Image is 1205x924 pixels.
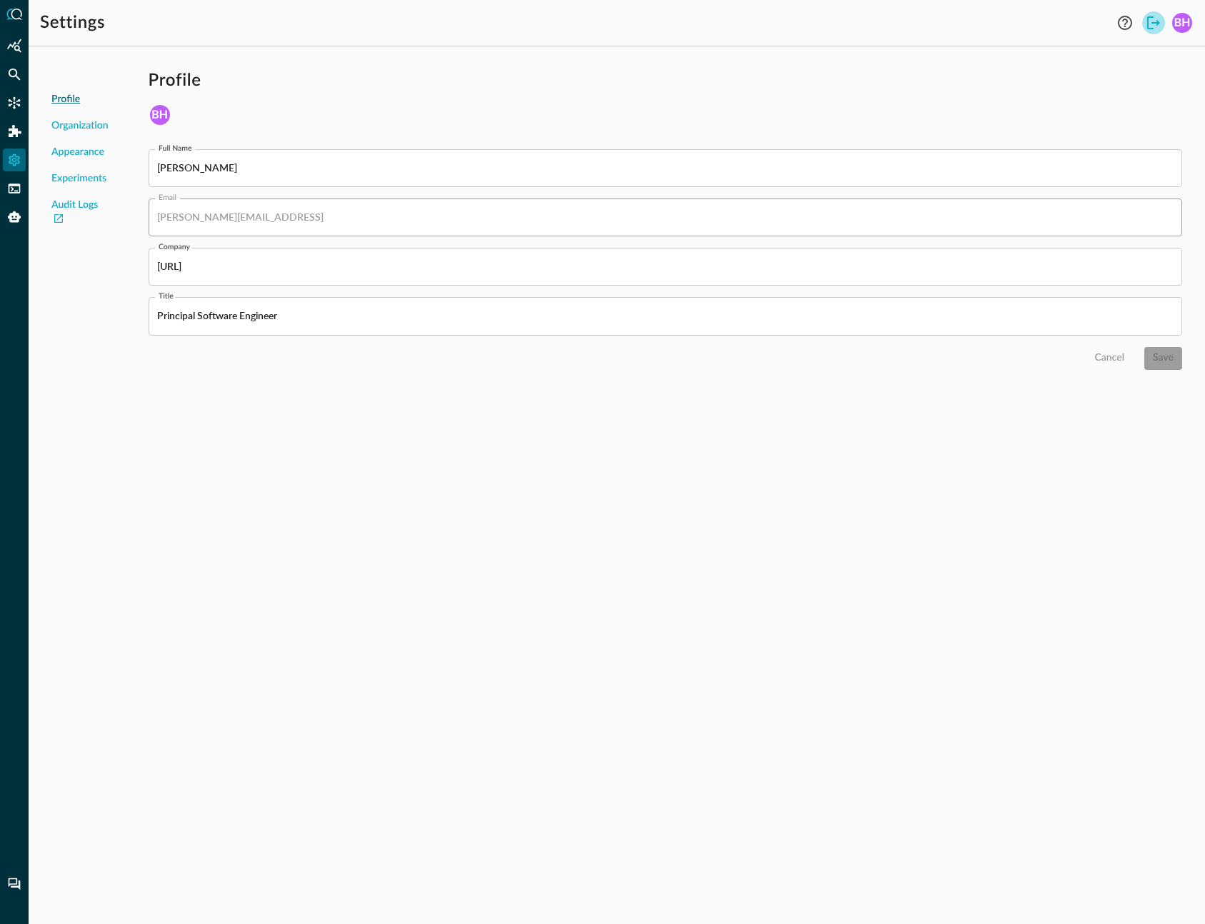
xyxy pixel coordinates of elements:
label: Full Name [159,143,192,154]
div: FSQL [3,177,26,200]
label: title [159,291,174,302]
h1: Profile [149,69,1182,92]
label: company [159,241,190,253]
h1: Settings [40,11,105,34]
a: Audit Logs [51,198,109,228]
div: BH [1172,13,1192,33]
span: Experiments [51,171,106,186]
label: Email [159,192,176,204]
div: Chat [3,873,26,895]
div: BH [150,105,170,125]
div: Addons [4,120,26,143]
span: Appearance [51,145,104,160]
div: Summary Insights [3,34,26,57]
button: Logout [1142,11,1165,34]
div: Federated Search [3,63,26,86]
div: Settings [3,149,26,171]
span: Profile [51,92,80,107]
button: Help [1114,11,1136,34]
span: Organization [51,119,109,134]
div: Query Agent [3,206,26,229]
div: Connectors [3,91,26,114]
